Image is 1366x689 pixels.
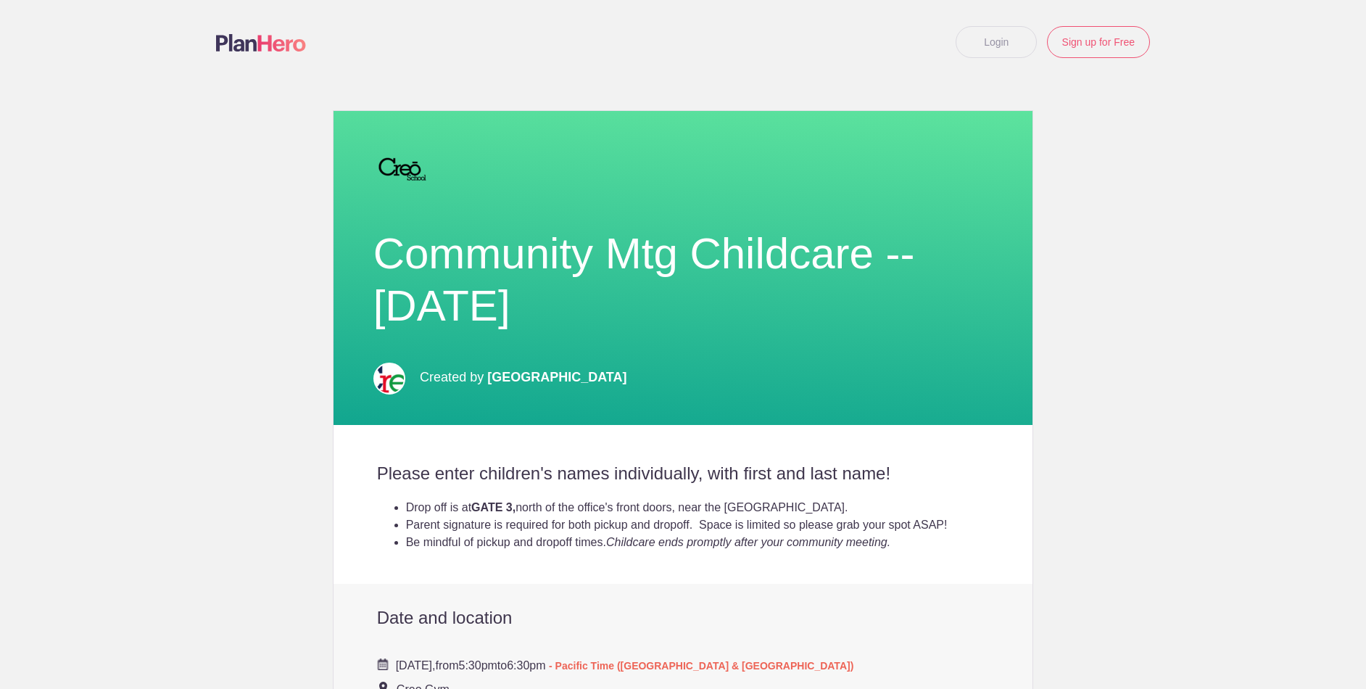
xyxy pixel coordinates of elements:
li: Be mindful of pickup and dropoff times. [406,534,990,551]
span: 6:30pm [507,659,545,672]
h2: Please enter children's names individually, with first and last name! [377,463,990,484]
span: [GEOGRAPHIC_DATA] [487,370,626,384]
span: [DATE], [396,659,436,672]
p: Created by [420,361,626,393]
img: Cal purple [377,659,389,670]
img: 2 [373,141,431,199]
strong: GATE 3, [471,501,516,513]
img: Logo main planhero [216,34,306,51]
li: Parent signature is required for both pickup and dropoff. Space is limited so please grab your sp... [406,516,990,534]
img: Creo [373,363,405,395]
a: Login [956,26,1037,58]
h2: Date and location [377,607,990,629]
em: Childcare ends promptly after your community meeting. [606,536,890,548]
h1: Community Mtg Childcare -- [DATE] [373,228,993,332]
span: 5:30pm [458,659,497,672]
span: - Pacific Time ([GEOGRAPHIC_DATA] & [GEOGRAPHIC_DATA]) [549,660,853,672]
li: Drop off is at north of the office's front doors, near the [GEOGRAPHIC_DATA]. [406,499,990,516]
span: from to [396,659,854,672]
a: Sign up for Free [1047,26,1150,58]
